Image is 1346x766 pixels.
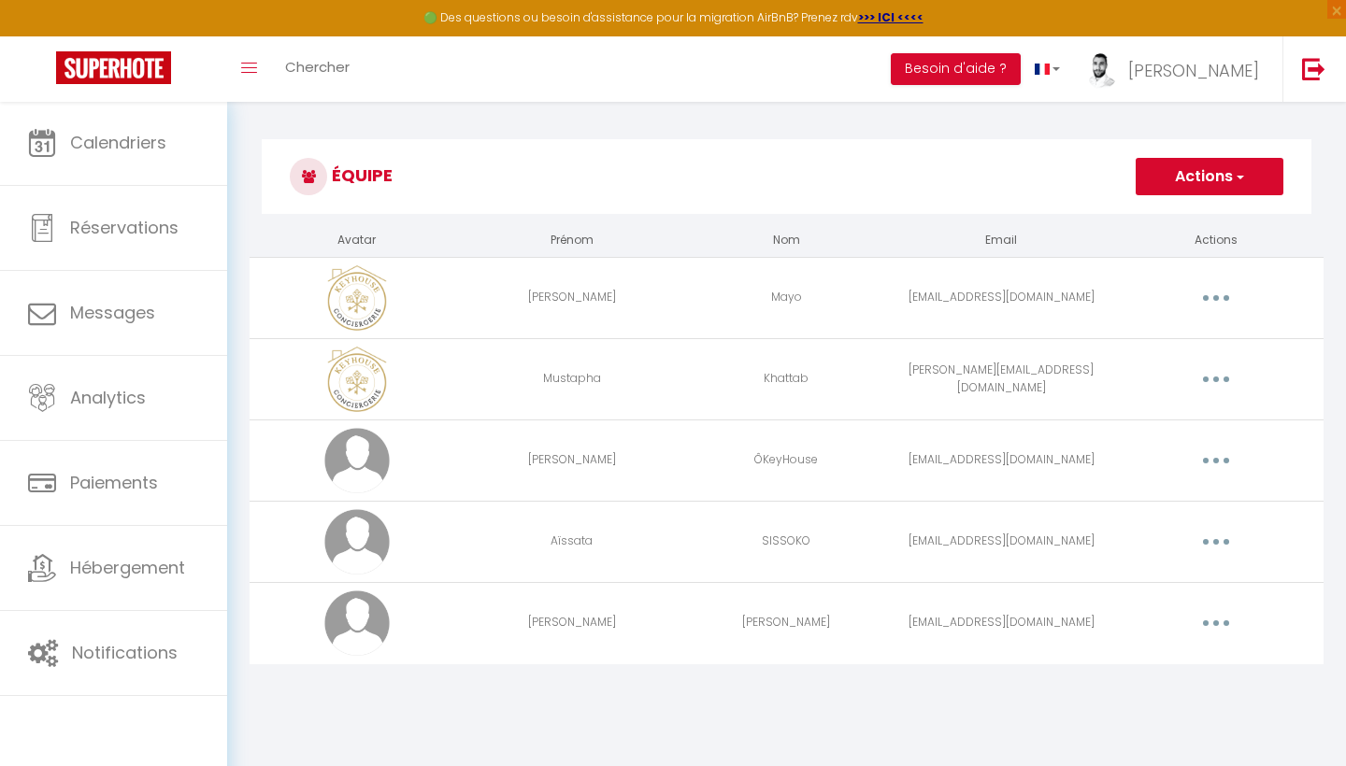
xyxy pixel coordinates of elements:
[1302,57,1325,80] img: logout
[894,582,1109,663] td: [EMAIL_ADDRESS][DOMAIN_NAME]
[680,257,895,338] td: Mayo
[894,224,1109,257] th: Email
[680,419,895,501] td: ÔKeyHouse
[465,224,680,257] th: Prénom
[894,257,1109,338] td: [EMAIL_ADDRESS][DOMAIN_NAME]
[1136,158,1283,195] button: Actions
[324,265,390,331] img: 17297014148054.png
[262,139,1311,214] h3: Équipe
[891,53,1021,85] button: Besoin d'aide ?
[680,224,895,257] th: Nom
[680,338,895,419] td: Khattab
[271,36,364,102] a: Chercher
[324,590,390,656] img: avatar.png
[324,509,390,574] img: avatar.png
[70,301,155,324] span: Messages
[894,338,1109,419] td: [PERSON_NAME][EMAIL_ADDRESS][DOMAIN_NAME]
[894,501,1109,582] td: [EMAIL_ADDRESS][DOMAIN_NAME]
[285,57,350,77] span: Chercher
[1074,36,1282,102] a: ... [PERSON_NAME]
[680,501,895,582] td: SISSOKO
[250,224,465,257] th: Avatar
[324,428,390,493] img: avatar.png
[56,51,171,84] img: Super Booking
[70,131,166,154] span: Calendriers
[465,582,680,663] td: [PERSON_NAME]
[465,257,680,338] td: [PERSON_NAME]
[1109,224,1324,257] th: Actions
[1088,53,1116,90] img: ...
[70,216,179,239] span: Réservations
[465,501,680,582] td: Aïssata
[465,338,680,419] td: Mustapha
[72,641,178,664] span: Notifications
[70,556,185,579] span: Hébergement
[70,386,146,409] span: Analytics
[1128,59,1259,82] span: [PERSON_NAME]
[324,347,390,412] img: 17369595783559.png
[465,419,680,501] td: [PERSON_NAME]
[858,9,924,25] a: >>> ICI <<<<
[680,582,895,663] td: [PERSON_NAME]
[70,471,158,494] span: Paiements
[894,419,1109,501] td: [EMAIL_ADDRESS][DOMAIN_NAME]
